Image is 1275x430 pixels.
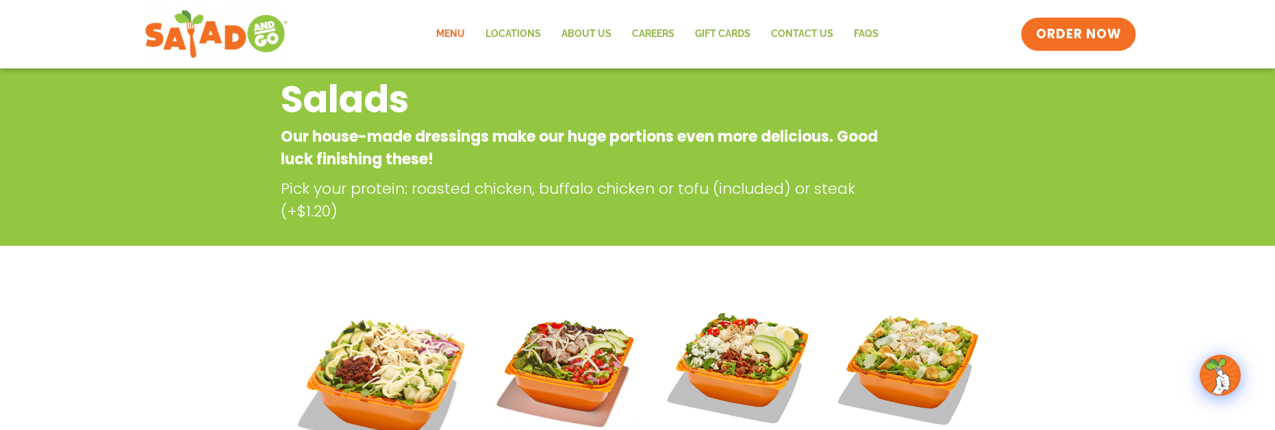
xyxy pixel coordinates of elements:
[281,177,890,223] p: Pick your protein: roasted chicken, buffalo chicken or tofu (included) or steak (+$1.20)
[426,18,475,50] a: Menu
[144,7,289,62] img: new-SAG-logo-768×292
[426,18,889,50] nav: Menu
[685,18,761,50] a: GIFT CARDS
[281,125,884,170] p: Our house-made dressings make our huge portions even more delicious. Good luck finishing these!
[1201,356,1239,394] img: wpChatIcon
[844,18,889,50] a: FAQs
[761,18,844,50] a: Contact Us
[475,18,551,50] a: Locations
[1021,18,1136,51] a: ORDER NOW
[281,72,884,127] h2: Salads
[551,18,622,50] a: About Us
[622,18,685,50] a: Careers
[1036,25,1121,43] span: ORDER NOW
